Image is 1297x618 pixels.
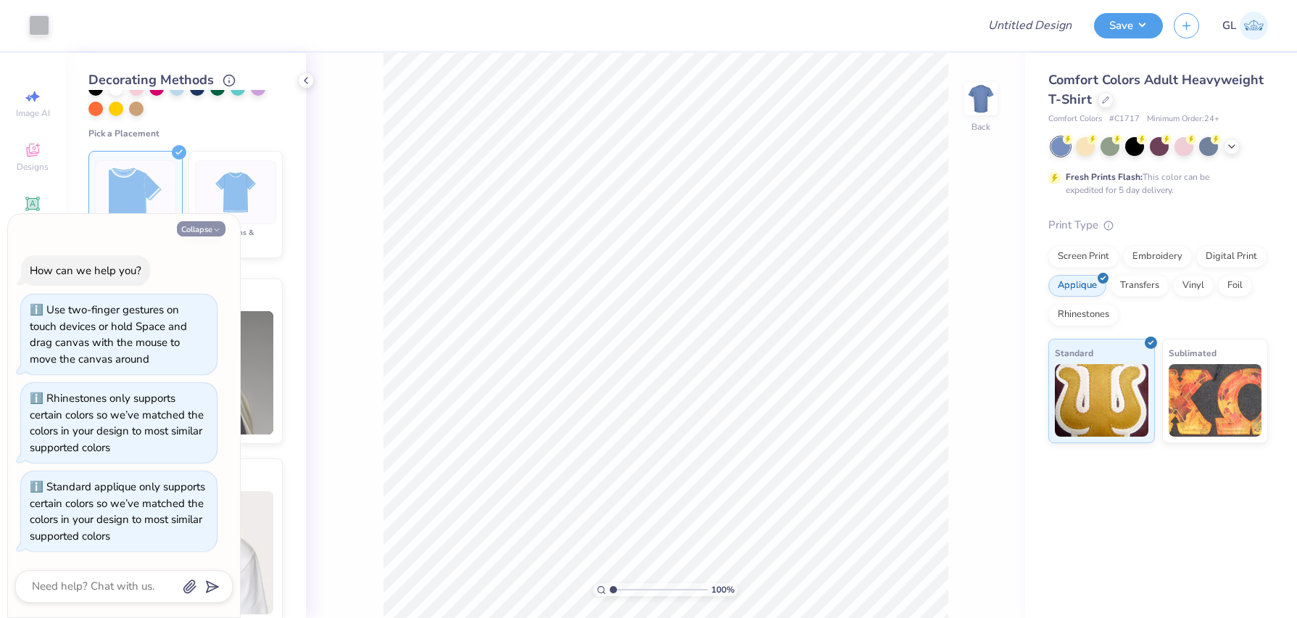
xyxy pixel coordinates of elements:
[711,583,734,596] span: 100 %
[1109,113,1140,125] span: # C1717
[88,70,283,90] div: Decorating Methods
[1066,170,1244,197] div: This color can be expedited for 5 day delivery.
[1240,12,1268,40] img: Gabrielle Lopez
[1173,275,1214,297] div: Vinyl
[1169,364,1262,437] img: Sublimated
[109,165,163,220] img: Neckline & arms
[1048,113,1102,125] span: Comfort Colors
[1218,275,1252,297] div: Foil
[30,391,204,455] div: Rhinestones only supports certain colors so we’ve matched the colors in your design to most simil...
[30,479,205,543] div: Standard applique only supports certain colors so we’ve matched the colors in your design to most...
[966,84,995,113] img: Back
[17,161,49,173] span: Designs
[1055,345,1093,360] span: Standard
[1111,275,1169,297] div: Transfers
[1048,304,1119,326] div: Rhinestones
[177,221,225,236] button: Collapse
[1147,113,1219,125] span: Minimum Order: 24 +
[30,302,187,366] div: Use two-finger gestures on touch devices or hold Space and drag canvas with the mouse to move the...
[209,165,263,220] img: Neckline, arms & bottom
[1123,246,1192,268] div: Embroidery
[977,11,1083,40] input: Untitled Design
[1055,364,1148,437] img: Standard
[971,120,990,133] div: Back
[1048,217,1268,234] div: Print Type
[1048,275,1106,297] div: Applique
[16,107,50,119] span: Image AI
[1169,345,1217,360] span: Sublimated
[1048,246,1119,268] div: Screen Print
[1066,171,1143,183] strong: Fresh Prints Flash:
[1222,12,1268,40] a: GL
[88,128,159,139] span: Pick a Placement
[30,263,141,278] div: How can we help you?
[1196,246,1267,268] div: Digital Print
[1222,17,1236,34] span: GL
[1048,71,1264,108] span: Comfort Colors Adult Heavyweight T-Shirt
[1094,13,1163,38] button: Save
